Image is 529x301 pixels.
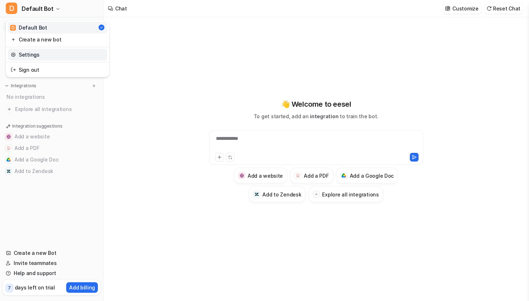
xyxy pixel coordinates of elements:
[22,4,54,14] span: Default Bot
[10,24,47,31] div: Default Bot
[8,34,107,45] a: Create a new bot
[11,51,16,58] img: reset
[8,49,107,61] a: Settings
[11,36,16,43] img: reset
[6,3,17,14] span: D
[8,64,107,76] a: Sign out
[6,20,109,77] div: DDefault Bot
[10,25,16,31] span: D
[11,66,16,74] img: reset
